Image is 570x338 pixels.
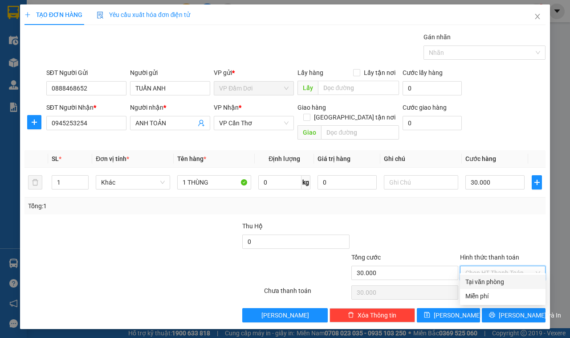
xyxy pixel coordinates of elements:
[403,116,462,130] input: Cước giao hàng
[321,125,399,140] input: Dọc đường
[424,312,430,319] span: save
[214,104,239,111] span: VP Nhận
[380,150,462,168] th: Ghi chú
[28,175,42,190] button: delete
[46,68,126,78] div: SĐT Người Gửi
[219,82,289,95] span: VP Đầm Dơi
[46,103,126,112] div: SĐT Người Nhận
[101,176,165,189] span: Khác
[499,310,561,320] span: [PERSON_NAME] và In
[28,201,221,211] div: Tổng: 1
[219,116,289,130] span: VP Cần Thơ
[297,104,326,111] span: Giao hàng
[24,11,82,18] span: TẠO ĐƠN HÀNG
[318,175,377,190] input: 0
[482,308,546,322] button: printer[PERSON_NAME] và In
[532,175,542,190] button: plus
[269,155,300,162] span: Định lượng
[130,68,210,78] div: Người gửi
[97,12,104,19] img: icon
[24,12,31,18] span: plus
[301,175,310,190] span: kg
[330,308,415,322] button: deleteXóa Thông tin
[297,81,318,95] span: Lấy
[384,175,458,190] input: Ghi Chú
[52,155,59,162] span: SL
[348,312,354,319] span: delete
[310,112,399,122] span: [GEOGRAPHIC_DATA] tận nơi
[318,155,350,162] span: Giá trị hàng
[130,103,210,112] div: Người nhận
[214,68,294,78] div: VP gửi
[534,13,541,20] span: close
[242,308,328,322] button: [PERSON_NAME]
[465,291,540,301] div: Miễn phí
[360,68,399,78] span: Lấy tận nơi
[403,104,447,111] label: Cước giao hàng
[263,286,350,301] div: Chưa thanh toán
[532,179,541,186] span: plus
[177,155,206,162] span: Tên hàng
[97,11,191,18] span: Yêu cầu xuất hóa đơn điện tử
[525,4,550,29] button: Close
[403,69,443,76] label: Cước lấy hàng
[242,223,263,230] span: Thu Hộ
[351,254,381,261] span: Tổng cước
[423,33,451,41] label: Gán nhãn
[198,120,205,127] span: user-add
[28,119,41,126] span: plus
[489,312,495,319] span: printer
[27,115,41,129] button: plus
[403,81,462,95] input: Cước lấy hàng
[417,308,480,322] button: save[PERSON_NAME]
[261,310,309,320] span: [PERSON_NAME]
[297,69,323,76] span: Lấy hàng
[465,155,496,162] span: Cước hàng
[460,254,519,261] label: Hình thức thanh toán
[358,310,396,320] span: Xóa Thông tin
[318,81,399,95] input: Dọc đường
[177,175,252,190] input: VD: Bàn, Ghế
[297,125,321,140] span: Giao
[465,277,540,287] div: Tại văn phòng
[434,310,481,320] span: [PERSON_NAME]
[96,155,129,162] span: Đơn vị tính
